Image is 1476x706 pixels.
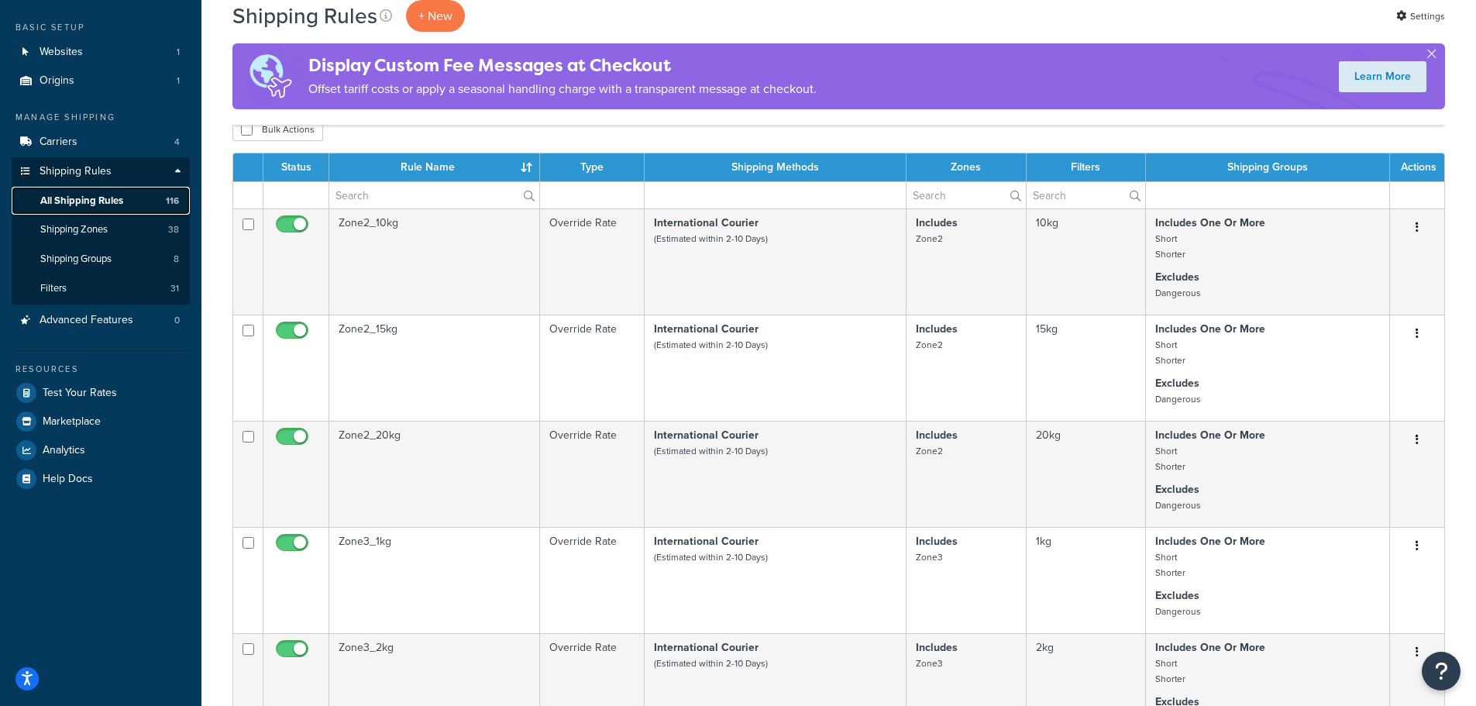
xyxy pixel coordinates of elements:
li: Carriers [12,128,190,157]
a: Shipping Rules [12,157,190,186]
p: Offset tariff costs or apply a seasonal handling charge with a transparent message at checkout. [308,78,817,100]
strong: Includes [916,321,958,337]
a: Filters 31 [12,274,190,303]
strong: International Courier [654,321,759,337]
li: Shipping Rules [12,157,190,305]
a: Analytics [12,436,190,464]
input: Search [907,182,1026,208]
td: 1kg [1027,527,1146,633]
small: Dangerous [1155,604,1201,618]
small: (Estimated within 2-10 Days) [654,338,768,352]
span: 8 [174,253,179,266]
strong: Includes One Or More [1155,639,1265,656]
th: Zones [907,153,1027,181]
small: Short Shorter [1155,444,1185,474]
small: Dangerous [1155,392,1201,406]
div: Basic Setup [12,21,190,34]
span: 1 [177,46,180,59]
li: Shipping Groups [12,245,190,274]
li: Websites [12,38,190,67]
th: Status [263,153,329,181]
strong: Includes [916,215,958,231]
small: Zone2 [916,444,943,458]
strong: Includes One Or More [1155,533,1265,549]
small: Zone3 [916,656,943,670]
strong: Includes [916,533,958,549]
li: Advanced Features [12,306,190,335]
td: Zone2_10kg [329,208,540,315]
input: Search [1027,182,1145,208]
span: Carriers [40,136,77,149]
small: (Estimated within 2-10 Days) [654,656,768,670]
a: Shipping Groups 8 [12,245,190,274]
a: Help Docs [12,465,190,493]
span: 31 [170,282,179,295]
span: All Shipping Rules [40,195,123,208]
a: Shipping Zones 38 [12,215,190,244]
a: Websites 1 [12,38,190,67]
small: (Estimated within 2-10 Days) [654,550,768,564]
span: Websites [40,46,83,59]
h4: Display Custom Fee Messages at Checkout [308,53,817,78]
strong: International Courier [654,533,759,549]
td: 15kg [1027,315,1146,421]
span: Filters [40,282,67,295]
td: Override Rate [540,315,645,421]
li: Marketplace [12,408,190,436]
th: Actions [1390,153,1444,181]
small: (Estimated within 2-10 Days) [654,232,768,246]
th: Shipping Groups [1146,153,1390,181]
td: Override Rate [540,421,645,527]
img: duties-banner-06bc72dcb5fe05cb3f9472aba00be2ae8eb53ab6f0d8bb03d382ba314ac3c341.png [232,43,308,109]
td: Zone2_15kg [329,315,540,421]
strong: Includes [916,639,958,656]
th: Shipping Methods [645,153,907,181]
td: Override Rate [540,208,645,315]
span: Origins [40,74,74,88]
small: Zone2 [916,232,943,246]
th: Filters [1027,153,1146,181]
th: Rule Name : activate to sort column ascending [329,153,540,181]
a: Origins 1 [12,67,190,95]
span: Shipping Rules [40,165,112,178]
span: Help Docs [43,473,93,486]
strong: Excludes [1155,481,1199,498]
a: All Shipping Rules 116 [12,187,190,215]
a: Advanced Features 0 [12,306,190,335]
span: Shipping Zones [40,223,108,236]
span: 4 [174,136,180,149]
input: Search [329,182,539,208]
span: 0 [174,314,180,327]
button: Bulk Actions [232,118,323,141]
small: Short Shorter [1155,338,1185,367]
a: Test Your Rates [12,379,190,407]
a: Learn More [1339,61,1426,92]
li: Origins [12,67,190,95]
a: Carriers 4 [12,128,190,157]
small: Dangerous [1155,286,1201,300]
td: Zone3_1kg [329,527,540,633]
span: Shipping Groups [40,253,112,266]
small: Zone3 [916,550,943,564]
td: Override Rate [540,527,645,633]
td: 10kg [1027,208,1146,315]
span: Test Your Rates [43,387,117,400]
small: Short Shorter [1155,656,1185,686]
span: 38 [168,223,179,236]
span: Analytics [43,444,85,457]
li: All Shipping Rules [12,187,190,215]
strong: Includes One Or More [1155,215,1265,231]
small: Dangerous [1155,498,1201,512]
strong: Includes One Or More [1155,427,1265,443]
span: Marketplace [43,415,101,429]
span: 116 [166,195,179,208]
span: 1 [177,74,180,88]
td: 20kg [1027,421,1146,527]
strong: International Courier [654,427,759,443]
td: Zone2_20kg [329,421,540,527]
strong: Includes One Or More [1155,321,1265,337]
a: Settings [1396,5,1445,27]
small: Short Shorter [1155,550,1185,580]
